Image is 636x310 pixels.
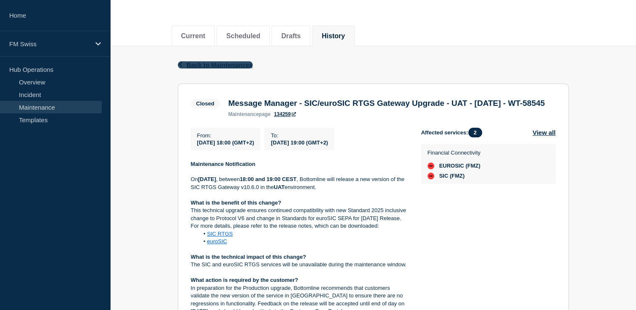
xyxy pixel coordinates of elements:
[271,139,328,146] span: [DATE] 19:00 (GMT+2)
[207,238,227,244] a: euroSIC
[187,61,253,68] span: Back to Maintenances
[181,32,206,40] button: Current
[191,277,298,283] strong: What action is required by the customer?
[9,40,90,47] p: FM Swiss
[281,32,301,40] button: Drafts
[421,128,486,137] span: Affected services:
[226,32,260,40] button: Scheduled
[228,111,271,117] p: page
[274,184,285,190] strong: UAT
[468,128,482,137] span: 2
[428,150,480,156] p: Financial Connectivity
[191,261,408,268] p: The SIC and euroSIC RTGS services will be unavailable during the maintenance window.
[197,132,254,139] p: From :
[198,176,216,182] strong: [DATE]
[439,173,465,179] span: SIC (FMZ)
[271,132,328,139] p: To :
[191,207,408,222] p: This technical upgrade ensures continued compatibility with new Standard 2025 inclusive change to...
[191,200,281,206] strong: What is the benefit of this change?
[274,111,296,117] a: 134259
[191,99,220,108] span: Closed
[428,163,434,169] div: down
[197,139,254,146] span: [DATE] 18:00 (GMT+2)
[439,163,480,169] span: EUROSIC (FMZ)
[191,176,408,191] p: On , between , Bottomline will release a new version of the SIC RTGS Gateway v10.6.0 in the envir...
[228,111,259,117] span: maintenance
[178,61,253,68] button: Back to Maintenances
[228,99,545,108] h3: Message Manager - SIC/euroSIC RTGS Gateway Upgrade - UAT - [DATE] - WT-58545
[428,173,434,179] div: down
[322,32,345,40] button: History
[191,254,306,260] strong: What is the technical impact of this change?
[240,176,296,182] strong: 18:00 and 19:00 CEST
[533,128,556,137] button: View all
[191,222,408,230] p: For more details, please refer to the release notes, which can be downloaded:
[191,161,256,167] strong: Maintenance Notification
[207,231,233,237] a: SIC RTGS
